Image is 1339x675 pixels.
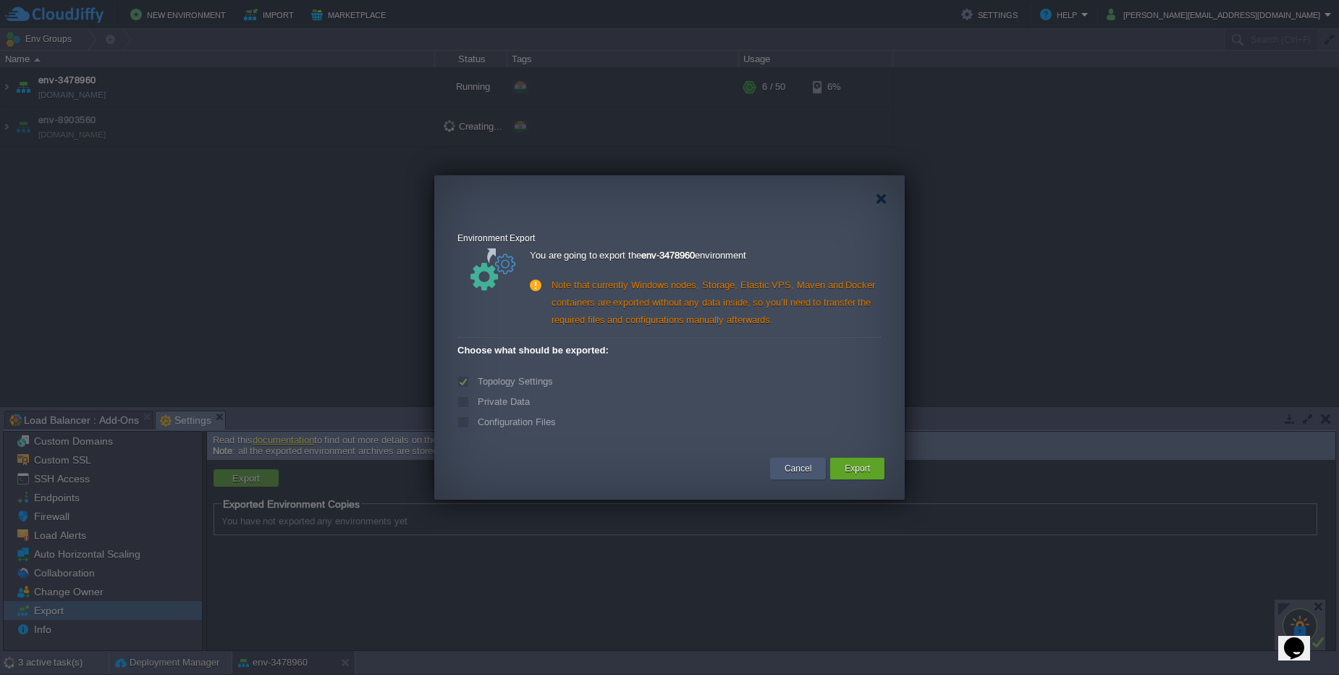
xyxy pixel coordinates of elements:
iframe: chat widget [1278,617,1325,661]
div: Environment Export [457,230,882,247]
label: Private Data [474,396,530,407]
button: Export [845,461,870,476]
b: env-3478960 [641,250,695,261]
span: Choose what should be exported: [457,345,609,356]
div: You are going to export the environment [530,247,882,269]
div: Note that currently Windows nodes, Storage, Elastic VPS, Maven and Docker containers are exported... [530,277,882,329]
button: Cancel [785,461,811,476]
label: Configuration Files [474,416,556,427]
label: Topology Settings [474,376,553,387]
